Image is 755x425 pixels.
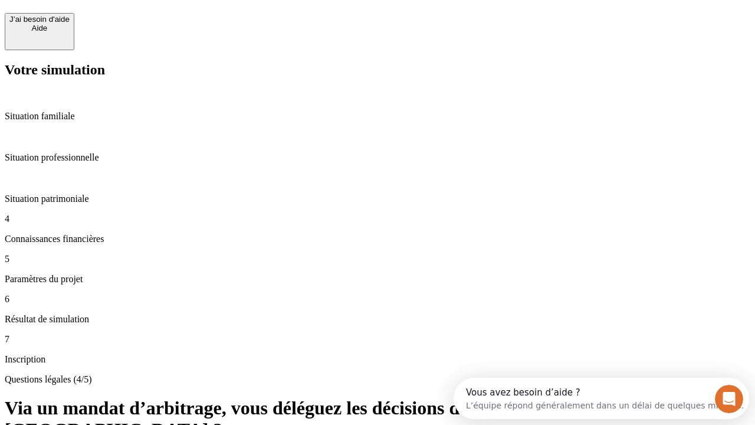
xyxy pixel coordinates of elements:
div: Vous avez besoin d’aide ? [12,10,290,19]
p: Résultat de simulation [5,314,750,325]
p: Situation patrimoniale [5,194,750,204]
p: Situation familiale [5,111,750,122]
div: Ouvrir le Messenger Intercom [5,5,325,37]
p: Connaissances financières [5,234,750,244]
iframe: Intercom live chat [715,385,743,413]
div: Aide [9,24,70,32]
p: Questions légales (4/5) [5,374,750,385]
p: Inscription [5,354,750,365]
div: L’équipe répond généralement dans un délai de quelques minutes. [12,19,290,32]
p: 6 [5,294,750,305]
iframe: Intercom live chat discovery launcher [454,378,749,419]
p: 5 [5,254,750,264]
div: J’ai besoin d'aide [9,15,70,24]
p: 4 [5,214,750,224]
p: 7 [5,334,750,345]
p: Situation professionnelle [5,152,750,163]
button: J’ai besoin d'aideAide [5,13,74,50]
p: Paramètres du projet [5,274,750,285]
h2: Votre simulation [5,62,750,78]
